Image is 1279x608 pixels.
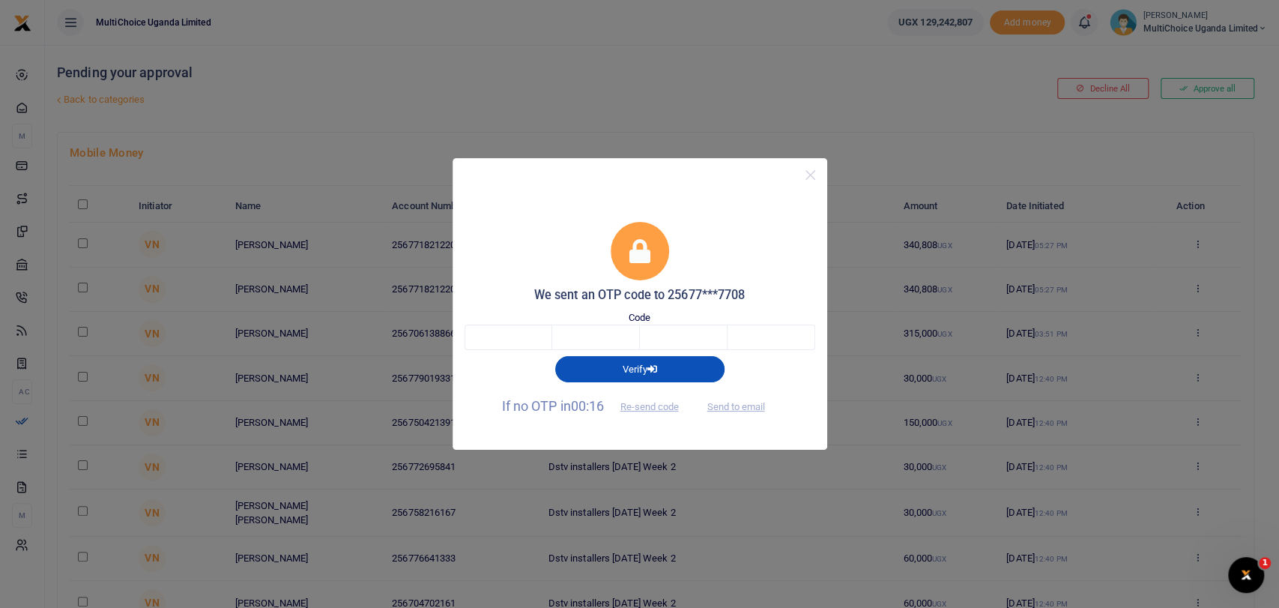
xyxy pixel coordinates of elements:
iframe: Intercom live chat [1228,557,1264,593]
label: Code [629,310,650,325]
button: Close [799,164,821,186]
span: If no OTP in [502,398,692,414]
span: 00:16 [571,398,605,414]
span: 1 [1259,557,1271,569]
h5: We sent an OTP code to 25677***7708 [465,288,815,303]
button: Verify [555,356,725,382]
